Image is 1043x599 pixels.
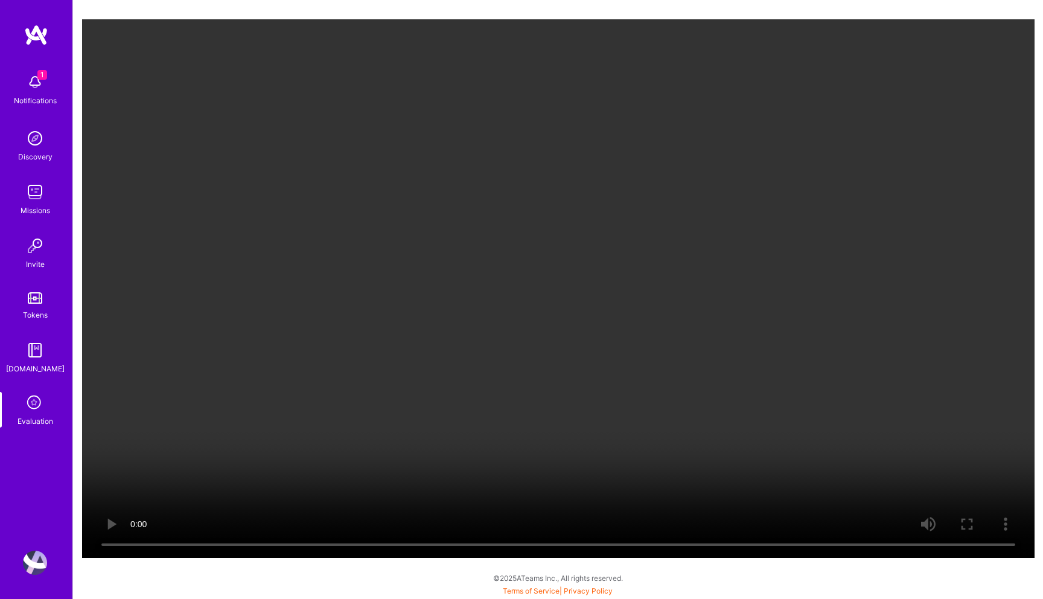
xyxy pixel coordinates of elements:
[23,70,47,94] img: bell
[72,563,1043,593] div: © 2025 ATeams Inc., All rights reserved.
[21,204,50,217] div: Missions
[26,258,45,271] div: Invite
[6,362,65,375] div: [DOMAIN_NAME]
[503,586,613,595] span: |
[18,150,53,163] div: Discovery
[20,551,50,575] a: User Avatar
[18,415,53,428] div: Evaluation
[503,586,560,595] a: Terms of Service
[28,292,42,304] img: tokens
[23,234,47,258] img: Invite
[37,70,47,80] span: 1
[23,551,47,575] img: User Avatar
[24,24,48,46] img: logo
[23,309,48,321] div: Tokens
[82,19,1035,558] video: Your browser does not support the video tag.
[23,180,47,204] img: teamwork
[14,94,57,107] div: Notifications
[24,392,46,415] i: icon SelectionTeam
[564,586,613,595] a: Privacy Policy
[23,126,47,150] img: discovery
[23,338,47,362] img: guide book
